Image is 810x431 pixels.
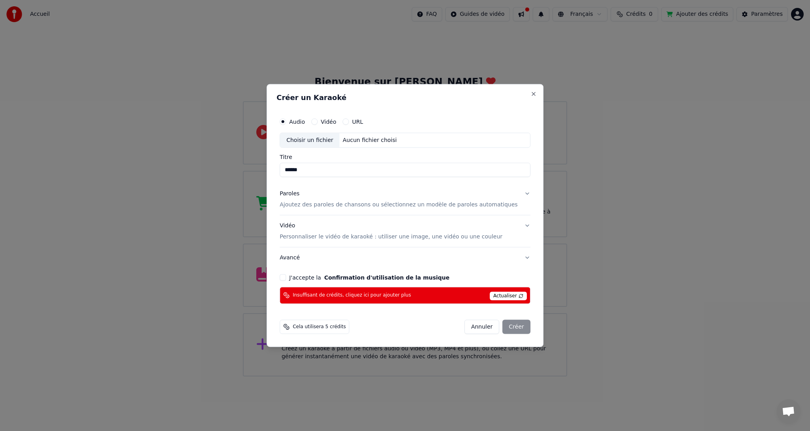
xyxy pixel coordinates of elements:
[280,222,502,241] div: Vidéo
[321,119,336,125] label: Vidéo
[340,136,400,144] div: Aucun fichier choisi
[280,247,530,268] button: Avancé
[324,274,450,280] button: J'accepte la
[280,190,299,198] div: Paroles
[293,292,411,299] span: Insuffisant de crédits, cliquez ici pour ajouter plus
[280,154,530,160] label: Titre
[289,274,449,280] label: J'accepte la
[293,323,346,330] span: Cela utilisera 5 crédits
[276,94,534,101] h2: Créer un Karaoké
[280,201,518,209] p: Ajoutez des paroles de chansons ou sélectionnez un modèle de paroles automatiques
[352,119,363,125] label: URL
[280,133,339,147] div: Choisir un fichier
[280,183,530,215] button: ParolesAjoutez des paroles de chansons ou sélectionnez un modèle de paroles automatiques
[464,319,499,334] button: Annuler
[280,233,502,240] p: Personnaliser le vidéo de karaoké : utiliser une image, une vidéo ou une couleur
[490,291,527,300] span: Actualiser
[289,119,305,125] label: Audio
[280,215,530,247] button: VidéoPersonnaliser le vidéo de karaoké : utiliser une image, une vidéo ou une couleur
